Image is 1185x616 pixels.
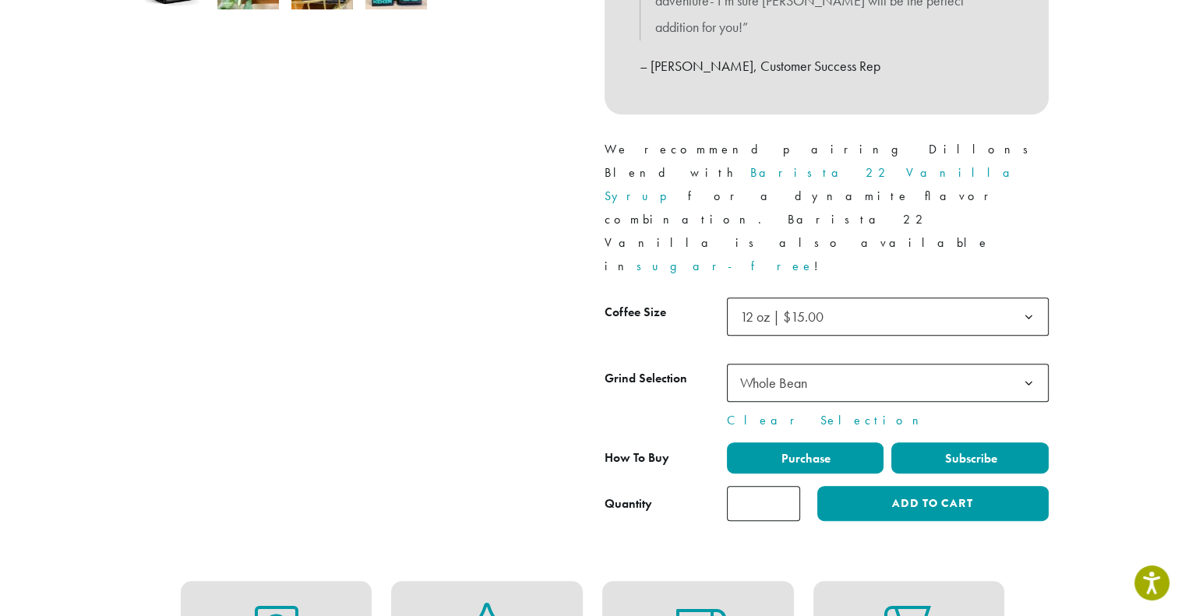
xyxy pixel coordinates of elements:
[605,368,727,390] label: Grind Selection
[637,258,814,274] a: sugar-free
[727,297,1049,336] span: 12 oz | $15.00
[727,364,1049,402] span: Whole Bean
[740,374,807,392] span: Whole Bean
[605,495,652,513] div: Quantity
[605,301,727,324] label: Coffee Size
[640,53,1014,79] p: – [PERSON_NAME], Customer Success Rep
[817,486,1048,521] button: Add to cart
[727,486,800,521] input: Product quantity
[943,450,997,466] span: Subscribe
[605,138,1049,278] p: We recommend pairing Dillons Blend with for a dynamite flavor combination. Barista 22 Vanilla is ...
[605,164,1022,204] a: Barista 22 Vanilla Syrup
[605,449,669,466] span: How To Buy
[734,301,839,332] span: 12 oz | $15.00
[740,308,824,326] span: 12 oz | $15.00
[727,411,1049,430] a: Clear Selection
[779,450,831,466] span: Purchase
[734,368,823,398] span: Whole Bean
